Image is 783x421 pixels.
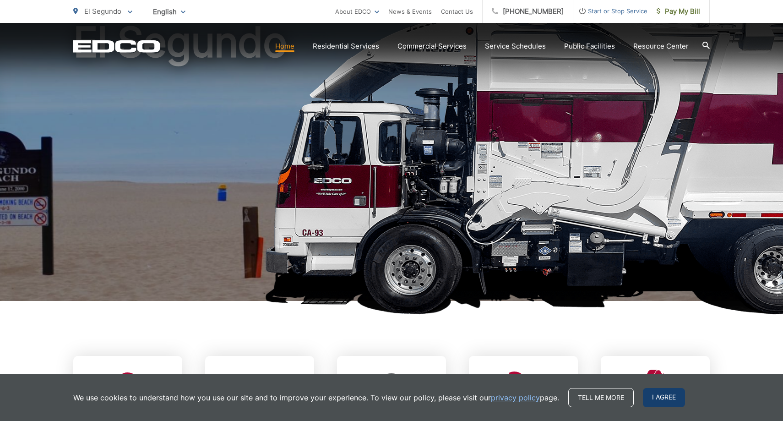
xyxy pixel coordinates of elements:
span: I agree [643,388,685,407]
a: Residential Services [313,41,379,52]
a: privacy policy [491,392,540,403]
span: English [146,4,192,20]
a: Home [275,41,294,52]
a: Tell me more [568,388,634,407]
a: EDCD logo. Return to the homepage. [73,40,160,53]
a: News & Events [388,6,432,17]
a: Resource Center [633,41,689,52]
h1: El Segundo [73,19,710,309]
a: Commercial Services [397,41,467,52]
p: We use cookies to understand how you use our site and to improve your experience. To view our pol... [73,392,559,403]
a: Public Facilities [564,41,615,52]
a: Contact Us [441,6,473,17]
span: Pay My Bill [657,6,700,17]
span: El Segundo [84,7,121,16]
a: Service Schedules [485,41,546,52]
a: About EDCO [335,6,379,17]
